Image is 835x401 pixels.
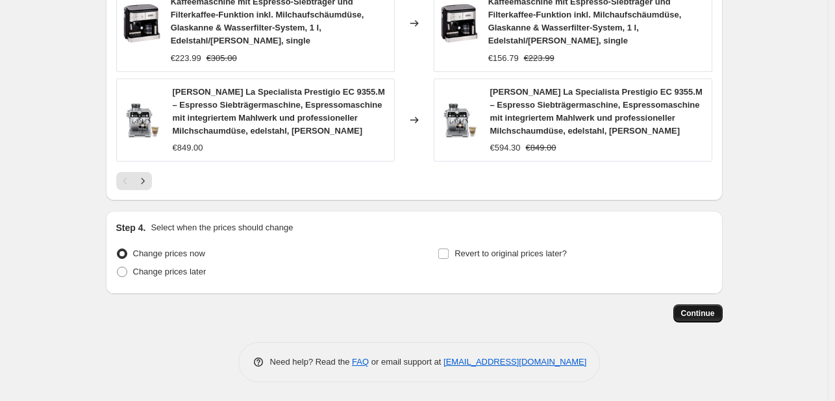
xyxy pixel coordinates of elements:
span: Revert to original prices later? [455,249,567,258]
div: €223.99 [171,52,201,65]
p: Select when the prices should change [151,221,293,234]
a: FAQ [352,357,369,367]
button: Continue [673,304,723,322]
img: 71zp6TCMhML_80x.jpg [441,4,478,43]
div: €594.30 [490,141,521,154]
span: Change prices now [133,249,205,258]
strike: €305.00 [206,52,237,65]
div: €156.79 [488,52,519,65]
img: 71zp6TCMhML_80x.jpg [123,4,160,43]
button: Next [134,172,152,190]
span: Change prices later [133,267,206,276]
img: 71Djm5XN63L_80x.jpg [123,101,162,140]
a: [EMAIL_ADDRESS][DOMAIN_NAME] [443,357,586,367]
img: 71Djm5XN63L_80x.jpg [441,101,480,140]
span: Need help? Read the [270,357,353,367]
strike: €849.00 [526,141,556,154]
nav: Pagination [116,172,152,190]
span: Continue [681,308,715,319]
div: €849.00 [173,141,203,154]
strike: €223.99 [524,52,555,65]
span: or email support at [369,357,443,367]
span: [PERSON_NAME] La Specialista Prestigio EC 9355.M – Espresso Siebträgermaschine, Espressomaschine ... [490,87,703,136]
span: [PERSON_NAME] La Specialista Prestigio EC 9355.M – Espresso Siebträgermaschine, Espressomaschine ... [173,87,385,136]
h2: Step 4. [116,221,146,234]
